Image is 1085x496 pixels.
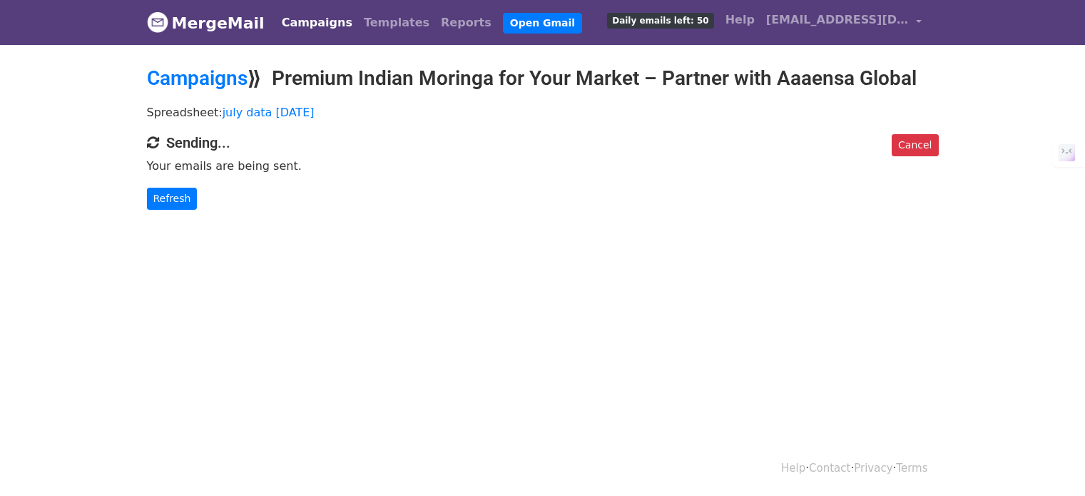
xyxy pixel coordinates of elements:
[892,134,938,156] a: Cancel
[276,9,358,37] a: Campaigns
[147,11,168,33] img: MergeMail logo
[720,6,760,34] a: Help
[766,11,909,29] span: [EMAIL_ADDRESS][DOMAIN_NAME]
[147,158,939,173] p: Your emails are being sent.
[147,188,198,210] a: Refresh
[607,13,713,29] span: Daily emails left: 50
[147,8,265,38] a: MergeMail
[223,106,315,119] a: july data [DATE]
[503,13,582,34] a: Open Gmail
[147,134,939,151] h4: Sending...
[147,66,939,91] h2: ⟫ Premium Indian Moringa for Your Market – Partner with Aaaensa Global
[435,9,497,37] a: Reports
[147,105,939,120] p: Spreadsheet:
[147,66,248,90] a: Campaigns
[809,462,850,475] a: Contact
[760,6,927,39] a: [EMAIL_ADDRESS][DOMAIN_NAME]
[601,6,719,34] a: Daily emails left: 50
[358,9,435,37] a: Templates
[781,462,805,475] a: Help
[896,462,927,475] a: Terms
[854,462,892,475] a: Privacy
